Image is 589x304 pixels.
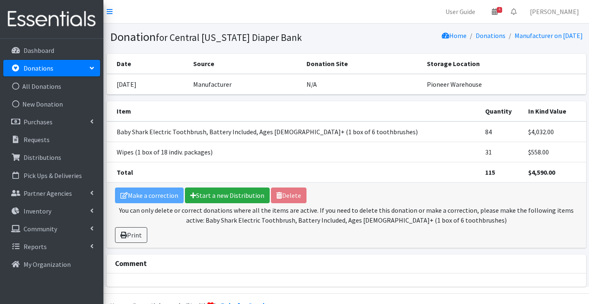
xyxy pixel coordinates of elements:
td: $558.00 [523,142,586,162]
span: 4 [497,7,502,13]
p: Purchases [24,118,53,126]
td: Wipes (1 box of 18 indiv. packages) [107,142,481,162]
a: 4 [485,3,504,20]
a: All Donations [3,78,100,95]
th: Donation Site [302,54,422,74]
h1: Donation [110,30,343,44]
small: for Central [US_STATE] Diaper Bank [156,31,302,43]
a: Distributions [3,149,100,166]
a: Inventory [3,203,100,219]
p: Dashboard [24,46,54,55]
strong: Comment [115,259,147,268]
a: [PERSON_NAME] [523,3,586,20]
a: My Organization [3,256,100,273]
div: You can only delete or correct donations where all the items are active. If you need to delete th... [117,205,576,225]
a: Home [442,31,467,40]
a: Community [3,221,100,237]
a: Partner Agencies [3,185,100,202]
strong: Total [117,168,133,176]
a: User Guide [439,3,482,20]
td: Baby Shark Electric Toothbrush, Battery Included, Ages [DEMOGRAPHIC_DATA]+ (1 box of 6 toothbrushes) [107,121,481,142]
p: Inventory [24,207,51,215]
a: Donations [476,31,505,40]
p: Requests [24,135,50,144]
a: New Donation [3,96,100,112]
p: Pick Ups & Deliveries [24,171,82,180]
a: Reports [3,238,100,255]
td: 84 [480,121,523,142]
th: In Kind Value [523,101,586,121]
strong: 115 [485,168,495,176]
th: Storage Location [422,54,586,74]
img: HumanEssentials [3,5,100,33]
td: 31 [480,142,523,162]
a: Start a new Distribution [185,188,270,203]
th: Date [107,54,188,74]
strong: $4,590.00 [528,168,555,176]
td: [DATE] [107,74,188,95]
a: Donations [3,60,100,76]
a: Requests [3,131,100,148]
a: Purchases [3,114,100,130]
a: Pick Ups & Deliveries [3,167,100,184]
p: Partner Agencies [24,189,72,197]
p: Donations [24,64,53,72]
th: Item [107,101,481,121]
td: Manufacturer [188,74,302,95]
td: $4,032.00 [523,121,586,142]
td: Pioneer Warehouse [422,74,586,95]
a: Dashboard [3,42,100,59]
p: Community [24,225,57,233]
a: Manufacturer on [DATE] [515,31,583,40]
p: My Organization [24,260,71,268]
td: N/A [302,74,422,95]
p: Reports [24,242,47,251]
p: Distributions [24,153,61,161]
th: Source [188,54,302,74]
th: Quantity [480,101,523,121]
a: Print [115,227,147,243]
